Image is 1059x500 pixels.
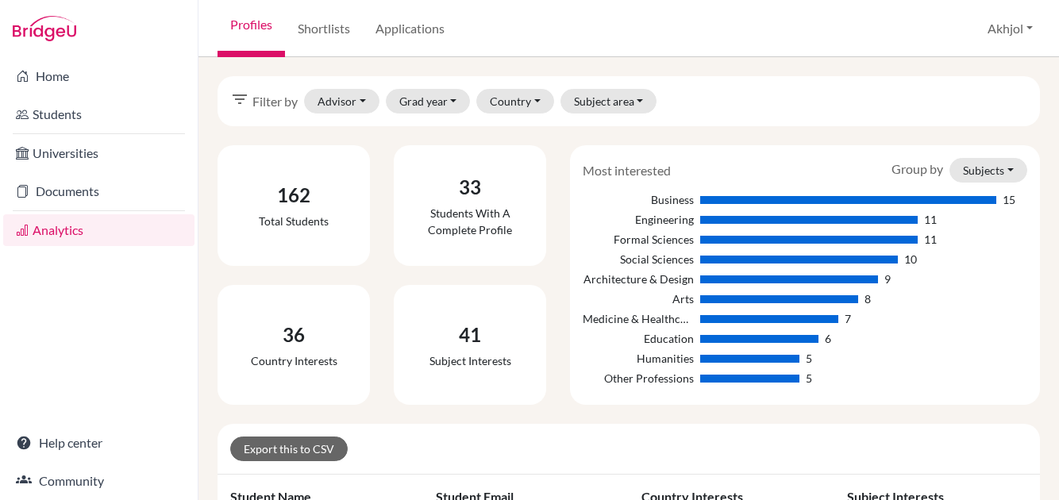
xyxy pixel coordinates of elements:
i: filter_list [230,90,249,109]
a: Universities [3,137,194,169]
div: Formal Sciences [583,231,694,248]
button: Country [476,89,554,113]
div: Group by [880,158,1039,183]
div: Medicine & Healthcare [583,310,694,327]
div: Country interests [251,352,337,369]
button: Advisor [304,89,379,113]
button: Subject area [560,89,657,113]
div: 15 [1003,191,1015,208]
div: 162 [259,181,329,210]
div: 7 [845,310,851,327]
div: Architecture & Design [583,271,694,287]
a: Help center [3,427,194,459]
div: Most interested [571,161,683,180]
a: Analytics [3,214,194,246]
div: Arts [583,290,694,307]
img: Bridge-U [13,16,76,41]
div: Humanities [583,350,694,367]
div: 5 [806,350,812,367]
div: Total students [259,213,329,229]
div: 11 [924,211,937,228]
div: 33 [406,173,533,202]
div: Business [583,191,694,208]
div: Students with a complete profile [406,205,533,238]
div: 6 [825,330,831,347]
div: Subject interests [429,352,511,369]
div: Other Professions [583,370,694,387]
span: Filter by [252,92,298,111]
a: Students [3,98,194,130]
div: Social Sciences [583,251,694,267]
div: 41 [429,321,511,349]
button: Akhjol [980,13,1040,44]
div: 5 [806,370,812,387]
div: 36 [251,321,337,349]
div: 9 [884,271,891,287]
div: 10 [904,251,917,267]
a: Home [3,60,194,92]
div: Engineering [583,211,694,228]
div: Education [583,330,694,347]
a: Export this to CSV [230,437,348,461]
a: Documents [3,175,194,207]
button: Subjects [949,158,1027,183]
div: 8 [865,290,871,307]
button: Grad year [386,89,471,113]
div: 11 [924,231,937,248]
a: Community [3,465,194,497]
